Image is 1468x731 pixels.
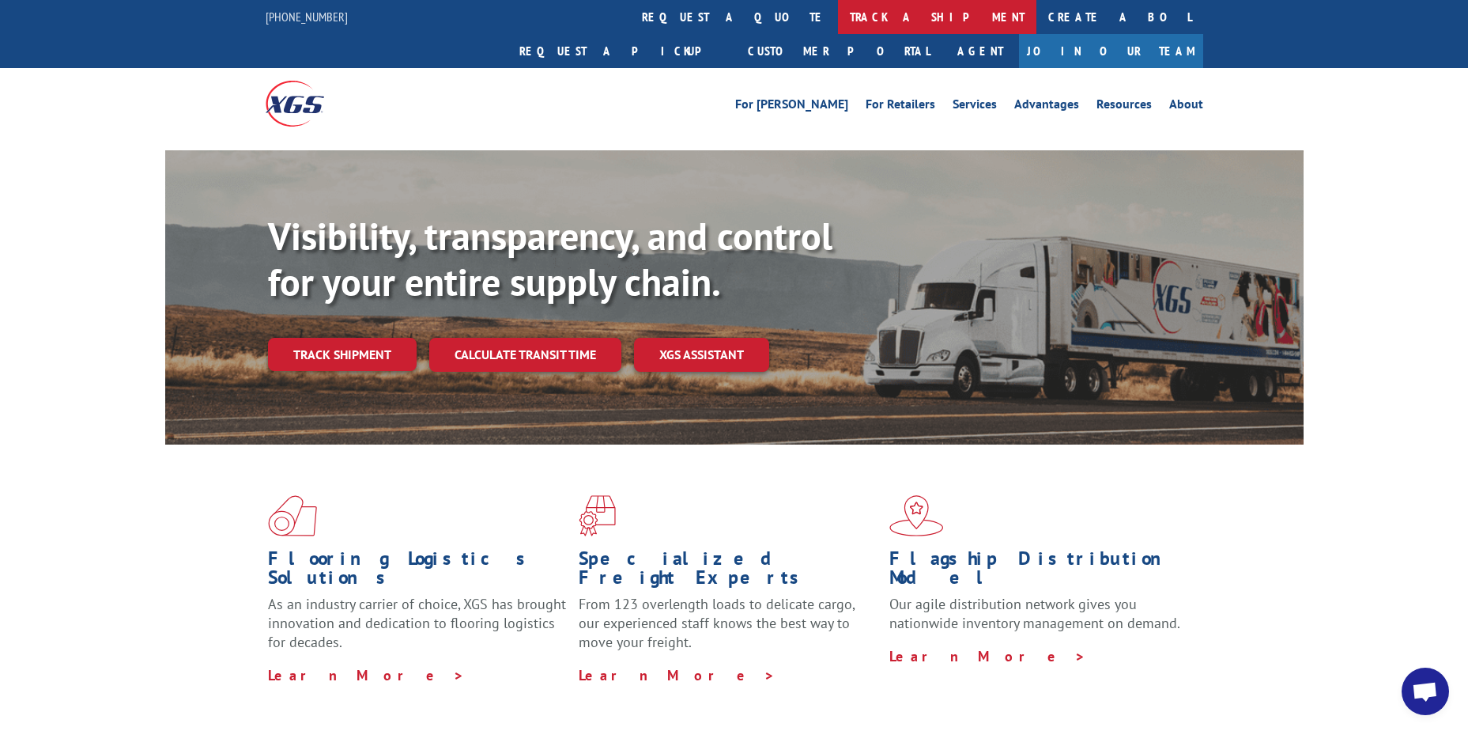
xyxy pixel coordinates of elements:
p: From 123 overlength loads to delicate cargo, our experienced staff knows the best way to move you... [579,595,877,665]
a: Resources [1096,98,1152,116]
a: For [PERSON_NAME] [735,98,848,116]
img: xgs-icon-flagship-distribution-model-red [889,495,944,536]
a: Learn More > [268,666,465,684]
a: Advantages [1014,98,1079,116]
a: Open chat [1402,668,1449,715]
a: Services [953,98,997,116]
a: For Retailers [866,98,935,116]
a: Agent [942,34,1019,68]
a: Join Our Team [1019,34,1203,68]
h1: Flagship Distribution Model [889,549,1188,595]
a: Track shipment [268,338,417,371]
a: Learn More > [579,666,776,684]
a: Learn More > [889,647,1086,665]
a: XGS ASSISTANT [634,338,769,372]
h1: Specialized Freight Experts [579,549,877,595]
a: Customer Portal [736,34,942,68]
img: xgs-icon-focused-on-flooring-red [579,495,616,536]
a: Calculate transit time [429,338,621,372]
img: xgs-icon-total-supply-chain-intelligence-red [268,495,317,536]
span: As an industry carrier of choice, XGS has brought innovation and dedication to flooring logistics... [268,595,566,651]
a: About [1169,98,1203,116]
b: Visibility, transparency, and control for your entire supply chain. [268,211,832,306]
a: [PHONE_NUMBER] [266,9,348,25]
span: Our agile distribution network gives you nationwide inventory management on demand. [889,595,1180,632]
h1: Flooring Logistics Solutions [268,549,567,595]
a: Request a pickup [508,34,736,68]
